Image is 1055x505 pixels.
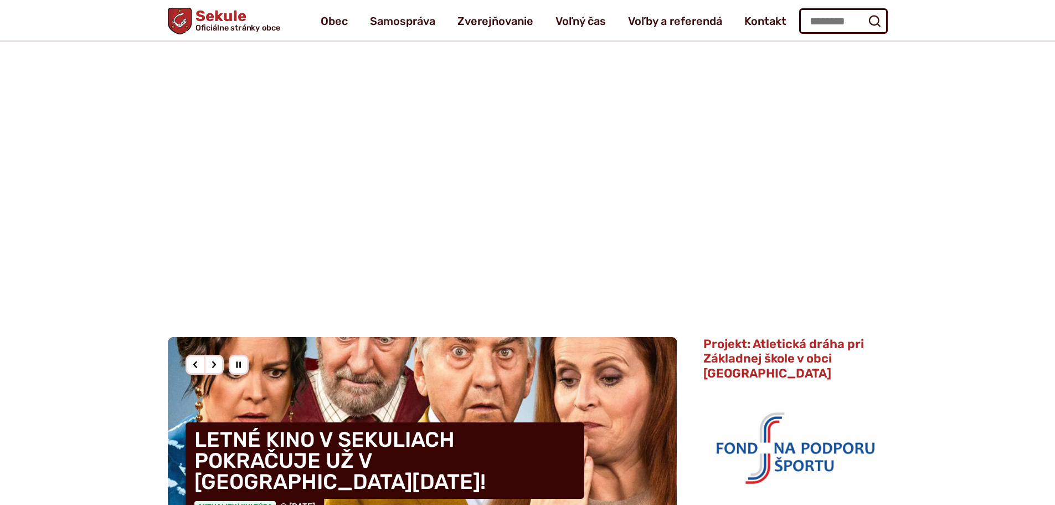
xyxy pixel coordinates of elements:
[703,336,864,381] span: Projekt: Atletická dráha pri Základnej škole v obci [GEOGRAPHIC_DATA]
[186,422,584,499] h4: LETNÉ KINO V SEKULIACH POKRAČUJE UŽ V [GEOGRAPHIC_DATA][DATE]!
[744,6,786,37] a: Kontakt
[186,355,205,375] div: Predošlý slajd
[195,24,280,32] span: Oficiálne stránky obce
[168,8,192,34] img: Prejsť na domovskú stránku
[555,6,606,37] a: Voľný čas
[168,8,280,34] a: Logo Sekule, prejsť na domovskú stránku.
[321,6,348,37] a: Obec
[229,355,249,375] div: Pozastaviť pohyb slajdera
[457,6,533,37] a: Zverejňovanie
[204,355,224,375] div: Nasledujúci slajd
[370,6,435,37] a: Samospráva
[628,6,722,37] a: Voľby a referendá
[192,9,280,32] h1: Sekule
